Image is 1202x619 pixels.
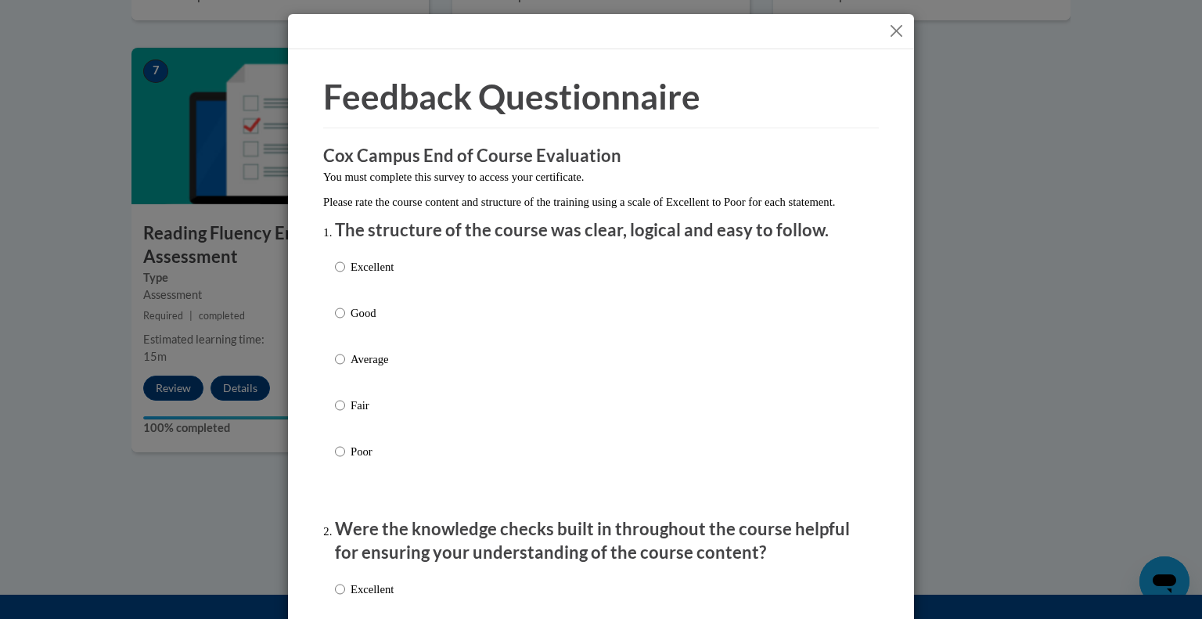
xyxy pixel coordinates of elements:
button: Close [887,21,906,41]
p: Excellent [351,581,394,598]
h3: Cox Campus End of Course Evaluation [323,144,879,168]
p: Were the knowledge checks built in throughout the course helpful for ensuring your understanding ... [335,517,867,566]
input: Poor [335,443,345,460]
input: Average [335,351,345,368]
input: Good [335,304,345,322]
p: The structure of the course was clear, logical and easy to follow. [335,218,867,243]
span: Feedback Questionnaire [323,76,700,117]
p: You must complete this survey to access your certificate. [323,168,879,185]
input: Fair [335,397,345,414]
p: Average [351,351,394,368]
p: Excellent [351,258,394,275]
p: Poor [351,443,394,460]
p: Please rate the course content and structure of the training using a scale of Excellent to Poor f... [323,193,879,211]
p: Good [351,304,394,322]
p: Fair [351,397,394,414]
input: Excellent [335,258,345,275]
input: Excellent [335,581,345,598]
